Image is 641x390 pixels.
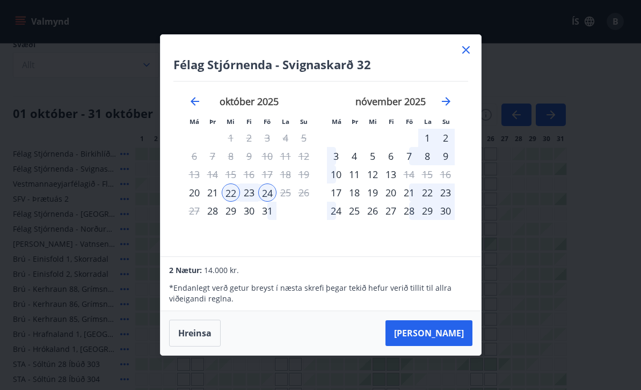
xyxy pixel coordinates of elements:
[345,183,363,202] div: 18
[282,117,289,126] small: La
[327,183,345,202] td: Choose mánudagur, 17. nóvember 2025 as your check-in date. It’s available.
[418,129,436,147] td: Choose laugardagur, 1. nóvember 2025 as your check-in date. It’s available.
[436,183,455,202] div: 23
[185,202,203,220] td: Not available. mánudagur, 27. október 2025
[436,129,455,147] div: 2
[355,95,426,108] strong: nóvember 2025
[169,320,221,347] button: Hreinsa
[345,147,363,165] div: 4
[418,129,436,147] div: 1
[327,147,345,165] td: Choose mánudagur, 3. nóvember 2025 as your check-in date. It’s available.
[203,202,222,220] div: Aðeins innritun í boði
[204,265,239,275] span: 14.000 kr.
[276,183,295,202] td: Not available. laugardagur, 25. október 2025
[389,117,394,126] small: Fi
[382,147,400,165] div: 6
[436,202,455,220] div: 30
[363,183,382,202] td: Choose miðvikudagur, 19. nóvember 2025 as your check-in date. It’s available.
[436,202,455,220] td: Choose sunnudagur, 30. nóvember 2025 as your check-in date. It’s available.
[436,147,455,165] div: 9
[203,165,222,183] td: Not available. þriðjudagur, 14. október 2025
[436,147,455,165] td: Choose sunnudagur, 9. nóvember 2025 as your check-in date. It’s available.
[332,117,341,126] small: Má
[276,165,295,183] td: Not available. laugardagur, 18. október 2025
[345,165,363,183] div: 11
[222,183,240,202] div: 22
[185,147,203,165] td: Not available. mánudagur, 6. október 2025
[363,147,382,165] div: 5
[240,202,258,220] div: 30
[400,202,418,220] div: 28
[173,56,468,72] h4: Félag Stjórnenda - Svignaskarð 32
[400,165,418,183] div: Aðeins útritun í boði
[363,165,382,183] td: Choose miðvikudagur, 12. nóvember 2025 as your check-in date. It’s available.
[327,165,345,183] div: 10
[222,183,240,202] td: Selected as start date. miðvikudagur, 22. október 2025
[240,183,258,202] td: Selected. fimmtudagur, 23. október 2025
[400,183,418,202] div: 21
[352,117,358,126] small: Þr
[258,147,276,165] td: Not available. föstudagur, 10. október 2025
[190,117,199,126] small: Má
[276,129,295,147] td: Not available. laugardagur, 4. október 2025
[418,147,436,165] td: Choose laugardagur, 8. nóvember 2025 as your check-in date. It’s available.
[400,147,418,165] td: Choose föstudagur, 7. nóvember 2025 as your check-in date. It’s available.
[185,183,203,202] div: Aðeins innritun í boði
[369,117,377,126] small: Mi
[327,202,345,220] td: Choose mánudagur, 24. nóvember 2025 as your check-in date. It’s available.
[382,202,400,220] div: 27
[436,129,455,147] td: Choose sunnudagur, 2. nóvember 2025 as your check-in date. It’s available.
[436,165,455,183] td: Not available. sunnudagur, 16. nóvember 2025
[418,183,436,202] td: Choose laugardagur, 22. nóvember 2025 as your check-in date. It’s available.
[418,165,436,183] td: Not available. laugardagur, 15. nóvember 2025
[382,183,400,202] div: 20
[173,82,468,244] div: Calendar
[424,117,432,126] small: La
[188,95,201,108] div: Move backward to switch to the previous month.
[327,183,345,202] div: Aðeins innritun í boði
[400,147,418,165] div: 7
[203,183,222,202] div: 21
[222,165,240,183] td: Not available. miðvikudagur, 15. október 2025
[240,147,258,165] td: Not available. fimmtudagur, 9. október 2025
[382,202,400,220] td: Choose fimmtudagur, 27. nóvember 2025 as your check-in date. It’s available.
[240,202,258,220] td: Choose fimmtudagur, 30. október 2025 as your check-in date. It’s available.
[382,147,400,165] td: Choose fimmtudagur, 6. nóvember 2025 as your check-in date. It’s available.
[363,165,382,183] div: 12
[363,202,382,220] div: 26
[300,117,308,126] small: Su
[240,129,258,147] td: Not available. fimmtudagur, 2. október 2025
[222,202,240,220] td: Choose miðvikudagur, 29. október 2025 as your check-in date. It’s available.
[327,202,345,220] div: 24
[406,117,413,126] small: Fö
[258,183,276,202] div: Aðeins útritun í boði
[345,202,363,220] div: 25
[258,129,276,147] td: Not available. föstudagur, 3. október 2025
[382,165,400,183] div: 13
[345,202,363,220] td: Choose þriðjudagur, 25. nóvember 2025 as your check-in date. It’s available.
[327,147,345,165] div: 3
[436,183,455,202] td: Choose sunnudagur, 23. nóvember 2025 as your check-in date. It’s available.
[295,147,313,165] td: Not available. sunnudagur, 12. október 2025
[222,129,240,147] td: Not available. miðvikudagur, 1. október 2025
[400,202,418,220] td: Choose föstudagur, 28. nóvember 2025 as your check-in date. It’s available.
[222,147,240,165] td: Not available. miðvikudagur, 8. október 2025
[345,183,363,202] td: Choose þriðjudagur, 18. nóvember 2025 as your check-in date. It’s available.
[246,117,252,126] small: Fi
[203,147,222,165] td: Not available. þriðjudagur, 7. október 2025
[418,183,436,202] div: 22
[345,147,363,165] td: Choose þriðjudagur, 4. nóvember 2025 as your check-in date. It’s available.
[258,165,276,183] td: Not available. föstudagur, 17. október 2025
[209,117,216,126] small: Þr
[400,183,418,202] td: Choose föstudagur, 21. nóvember 2025 as your check-in date. It’s available.
[363,183,382,202] div: 19
[400,165,418,183] td: Choose föstudagur, 14. nóvember 2025 as your check-in date. It’s available.
[295,165,313,183] td: Not available. sunnudagur, 19. október 2025
[203,202,222,220] td: Choose þriðjudagur, 28. október 2025 as your check-in date. It’s available.
[418,202,436,220] td: Choose laugardagur, 29. nóvember 2025 as your check-in date. It’s available.
[327,165,345,183] td: Choose mánudagur, 10. nóvember 2025 as your check-in date. It’s available.
[258,202,276,220] div: 31
[185,165,203,183] td: Not available. mánudagur, 13. október 2025
[240,165,258,183] td: Not available. fimmtudagur, 16. október 2025
[220,95,279,108] strong: október 2025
